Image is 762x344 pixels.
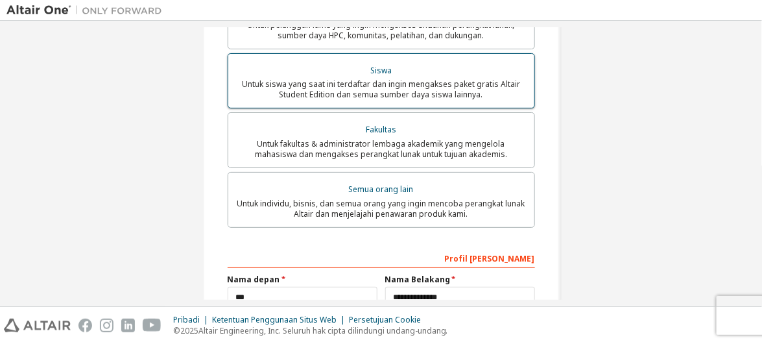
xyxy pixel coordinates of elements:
[248,19,515,41] font: Untuk pelanggan lama yang ingin mengakses unduhan perangkat lunak, sumber daya HPC, komunitas, pe...
[180,325,198,336] font: 2025
[370,65,392,76] font: Siswa
[242,79,520,100] font: Untuk siswa yang saat ini terdaftar dan ingin mengakses paket gratis Altair Student Edition dan s...
[78,319,92,332] img: facebook.svg
[237,198,525,219] font: Untuk individu, bisnis, dan semua orang yang ingin mencoba perangkat lunak Altair dan menjelajahi...
[173,325,180,336] font: ©
[212,314,337,325] font: Ketentuan Penggunaan Situs Web
[173,314,200,325] font: Pribadi
[198,325,448,336] font: Altair Engineering, Inc. Seluruh hak cipta dilindungi undang-undang.
[6,4,169,17] img: Altair Satu
[255,138,507,160] font: Untuk fakultas & administrator lembaga akademik yang mengelola mahasiswa dan mengakses perangkat ...
[121,319,135,332] img: linkedin.svg
[349,184,414,195] font: Semua orang lain
[100,319,113,332] img: instagram.svg
[349,314,421,325] font: Persetujuan Cookie
[366,124,396,135] font: Fakultas
[445,253,535,264] font: Profil [PERSON_NAME]
[143,319,161,332] img: youtube.svg
[228,274,280,285] font: Nama depan
[4,319,71,332] img: altair_logo.svg
[385,274,451,285] font: Nama Belakang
